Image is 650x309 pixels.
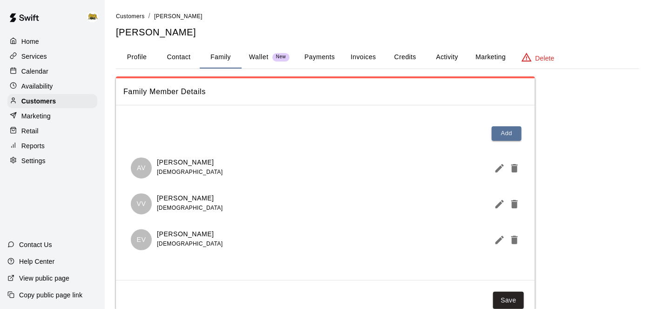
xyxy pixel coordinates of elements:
[19,257,54,266] p: Help Center
[21,67,48,76] p: Calendar
[21,52,47,61] p: Services
[137,235,146,245] p: EV
[21,156,46,165] p: Settings
[7,139,97,153] a: Reports
[490,159,505,178] button: Edit Member
[19,290,82,300] p: Copy public page link
[468,46,513,69] button: Marketing
[272,54,290,60] span: New
[426,46,468,69] button: Activity
[21,96,56,106] p: Customers
[158,46,200,69] button: Contact
[505,231,520,249] button: Delete
[200,46,242,69] button: Family
[7,64,97,78] a: Calendar
[7,124,97,138] a: Retail
[7,154,97,168] a: Settings
[493,292,524,309] button: Save
[157,229,223,239] p: [PERSON_NAME]
[137,163,146,173] p: AV
[131,229,152,250] div: Elise VanGarderen
[149,11,150,21] li: /
[7,79,97,93] a: Availability
[157,193,223,203] p: [PERSON_NAME]
[116,12,145,20] a: Customers
[7,34,97,48] a: Home
[7,49,97,63] a: Services
[490,195,505,213] button: Edit Member
[87,11,98,22] img: HITHOUSE ABBY
[535,54,555,63] p: Delete
[85,7,105,26] div: HITHOUSE ABBY
[157,169,223,175] span: [DEMOGRAPHIC_DATA]
[249,52,269,62] p: Wallet
[384,46,426,69] button: Credits
[131,193,152,214] div: Violet VanGarderen
[157,240,223,247] span: [DEMOGRAPHIC_DATA]
[157,158,223,167] p: [PERSON_NAME]
[116,26,639,39] h5: [PERSON_NAME]
[137,199,146,209] p: VV
[21,141,45,151] p: Reports
[19,240,52,249] p: Contact Us
[19,274,69,283] p: View public page
[7,109,97,123] a: Marketing
[131,158,152,179] div: Aubrey VanGarderen
[154,13,203,20] span: [PERSON_NAME]
[7,94,97,108] a: Customers
[492,126,521,141] button: Add
[116,11,639,21] nav: breadcrumb
[490,231,505,249] button: Edit Member
[21,82,53,91] p: Availability
[21,126,39,136] p: Retail
[116,46,639,69] div: basic tabs example
[21,37,39,46] p: Home
[505,195,520,213] button: Delete
[21,111,51,121] p: Marketing
[505,159,520,178] button: Delete
[116,46,158,69] button: Profile
[342,46,384,69] button: Invoices
[157,205,223,211] span: [DEMOGRAPHIC_DATA]
[297,46,342,69] button: Payments
[116,13,145,20] span: Customers
[123,86,528,98] span: Family Member Details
